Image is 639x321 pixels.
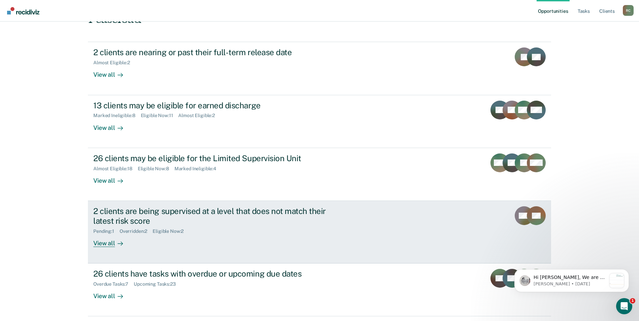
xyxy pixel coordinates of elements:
div: 13 clients may be eligible for earned discharge [93,101,330,110]
div: Upcoming Tasks : 23 [134,281,181,287]
div: Eligible Now : 11 [141,113,179,118]
div: 2 clients are being supervised at a level that does not match their latest risk score [93,206,330,226]
div: View all [93,66,131,79]
div: View all [93,287,131,300]
img: Recidiviz [7,7,39,14]
iframe: Intercom live chat [616,298,632,314]
div: Almost Eligible : 18 [93,166,138,172]
div: Pending : 1 [93,228,120,234]
a: 2 clients are nearing or past their full-term release dateAlmost Eligible:2View all [88,42,551,95]
div: 26 clients have tasks with overdue or upcoming due dates [93,269,330,279]
span: 1 [630,298,635,304]
div: View all [93,234,131,247]
div: View all [93,118,131,132]
a: 26 clients have tasks with overdue or upcoming due datesOverdue Tasks:7Upcoming Tasks:23View all [88,263,551,316]
a: 26 clients may be eligible for the Limited Supervision UnitAlmost Eligible:18Eligible Now:8Marked... [88,148,551,201]
a: 2 clients are being supervised at a level that does not match their latest risk scorePending:1Ove... [88,201,551,263]
div: Almost Eligible : 2 [93,60,135,66]
div: Overridden : 2 [120,228,153,234]
div: R C [623,5,634,16]
div: Almost Eligible : 2 [178,113,220,118]
a: 13 clients may be eligible for earned dischargeMarked Ineligible:8Eligible Now:11Almost Eligible:... [88,95,551,148]
button: Profile dropdown button [623,5,634,16]
div: Marked Ineligible : 4 [174,166,222,172]
div: 26 clients may be eligible for the Limited Supervision Unit [93,153,330,163]
div: Overdue Tasks : 7 [93,281,134,287]
div: Marked Ineligible : 8 [93,113,140,118]
iframe: Intercom notifications message [504,256,639,303]
div: 2 clients are nearing or past their full-term release date [93,47,330,57]
div: Eligible Now : 2 [153,228,189,234]
div: View all [93,171,131,184]
div: Eligible Now : 8 [138,166,174,172]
